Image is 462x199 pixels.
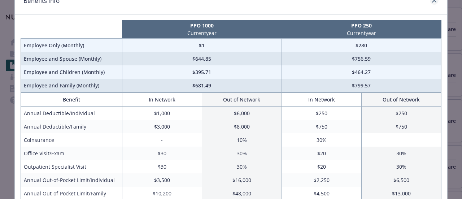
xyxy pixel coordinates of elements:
[21,52,122,65] td: Employee and Spouse (Monthly)
[21,147,122,160] td: Office Visit/Exam
[122,120,202,133] td: $3,000
[282,39,441,52] td: $280
[282,52,441,65] td: $756.59
[202,120,282,133] td: $8,000
[202,160,282,173] td: 30%
[283,29,440,37] p: Current year
[282,133,361,147] td: 30%
[202,93,282,107] th: Out of Network
[122,65,282,79] td: $395.71
[122,173,202,187] td: $3,500
[122,107,202,120] td: $1,000
[361,147,441,160] td: 30%
[202,107,282,120] td: $6,000
[282,120,361,133] td: $750
[21,173,122,187] td: Annual Out-of-Pocket Limit/Individual
[282,65,441,79] td: $464.27
[122,133,202,147] td: -
[283,22,440,29] p: PPO 250
[122,160,202,173] td: $30
[202,133,282,147] td: 10%
[361,120,441,133] td: $750
[122,79,282,92] td: $681.49
[282,147,361,160] td: $20
[361,93,441,107] th: Out of Network
[123,29,280,37] p: Current year
[282,79,441,92] td: $799.57
[122,93,202,107] th: In Network
[282,160,361,173] td: $20
[21,107,122,120] td: Annual Deductible/Individual
[361,173,441,187] td: $6,500
[21,133,122,147] td: Coinsurance
[202,173,282,187] td: $16,000
[21,160,122,173] td: Outpatient Specialist Visit
[282,173,361,187] td: $2,250
[361,160,441,173] td: 30%
[123,22,280,29] p: PPO 1000
[21,39,122,52] td: Employee Only (Monthly)
[21,79,122,92] td: Employee and Family (Monthly)
[21,20,122,39] th: intentionally left blank
[282,93,361,107] th: In Network
[21,93,122,107] th: Benefit
[361,107,441,120] td: $250
[122,147,202,160] td: $30
[122,39,282,52] td: $1
[21,65,122,79] td: Employee and Children (Monthly)
[21,120,122,133] td: Annual Deductible/Family
[202,147,282,160] td: 30%
[122,52,282,65] td: $644.85
[282,107,361,120] td: $250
